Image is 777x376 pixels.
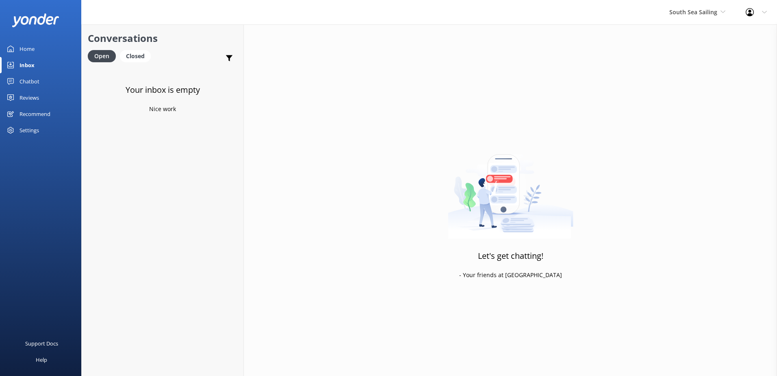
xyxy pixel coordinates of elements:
[36,352,47,368] div: Help
[20,41,35,57] div: Home
[88,51,120,60] a: Open
[20,122,39,138] div: Settings
[88,50,116,62] div: Open
[20,90,39,106] div: Reviews
[120,51,155,60] a: Closed
[20,73,39,90] div: Chatbot
[478,249,543,262] h3: Let's get chatting!
[120,50,151,62] div: Closed
[12,13,59,27] img: yonder-white-logo.png
[25,335,58,352] div: Support Docs
[448,137,573,239] img: artwork of a man stealing a conversation from at giant smartphone
[459,271,562,280] p: - Your friends at [GEOGRAPHIC_DATA]
[149,105,176,114] p: Nice work
[20,106,50,122] div: Recommend
[88,31,237,46] h2: Conversations
[20,57,35,73] div: Inbox
[126,83,200,96] h3: Your inbox is empty
[669,8,717,16] span: South Sea Sailing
